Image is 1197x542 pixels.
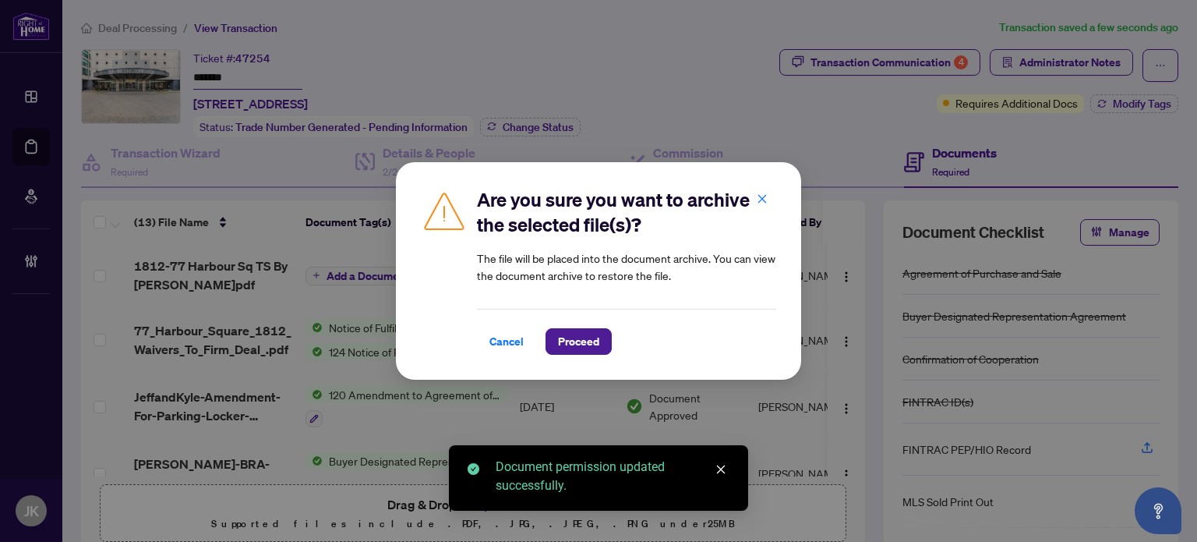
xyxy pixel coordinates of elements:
[757,193,768,204] span: close
[468,463,479,475] span: check-circle
[496,458,729,495] div: Document permission updated successfully.
[712,461,729,478] a: Close
[715,464,726,475] span: close
[1135,487,1181,534] button: Open asap
[421,187,468,234] img: Caution Icon
[558,329,599,354] span: Proceed
[546,328,612,355] button: Proceed
[489,329,524,354] span: Cancel
[477,328,536,355] button: Cancel
[477,187,776,237] h2: Are you sure you want to archive the selected file(s)?
[477,250,776,284] article: The file will be placed into the document archive. You can view the document archive to restore t...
